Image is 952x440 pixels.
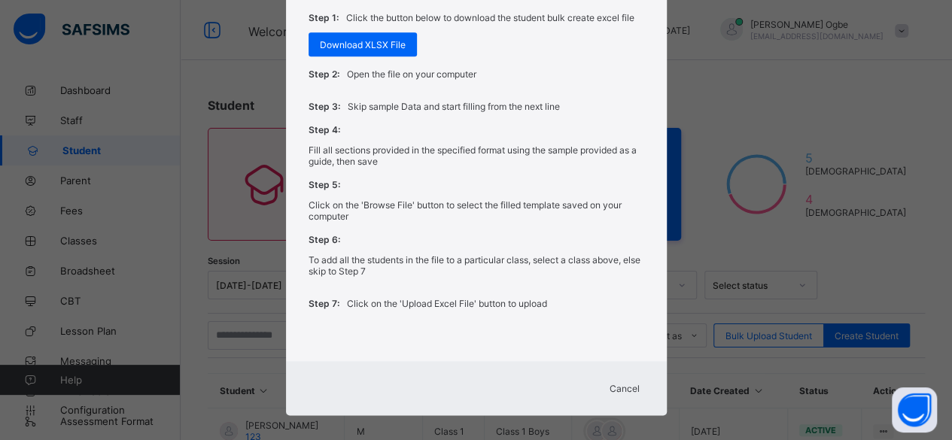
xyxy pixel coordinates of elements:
p: Click on the 'Browse File' button to select the filled template saved on your computer [309,199,644,222]
span: Step 5: [309,179,340,190]
button: Open asap [892,387,937,432]
p: Skip sample Data and start filling from the next line [348,101,560,112]
span: Step 7: [309,298,339,309]
span: Step 2: [309,68,339,80]
span: Step 4: [309,124,340,135]
p: Fill all sections provided in the specified format using the sample provided as a guide, then save [309,144,644,167]
span: Download XLSX File [320,39,406,50]
p: Click the button below to download the student bulk create excel file [346,12,634,23]
span: Cancel [610,383,640,394]
span: Step 3: [309,101,340,112]
p: Click on the 'Upload Excel File' button to upload [347,298,547,309]
span: Step 1: [309,12,339,23]
p: Open the file on your computer [347,68,476,80]
p: To add all the students in the file to a particular class, select a class above, else skip to Step 7 [309,254,644,277]
span: Step 6: [309,234,340,245]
